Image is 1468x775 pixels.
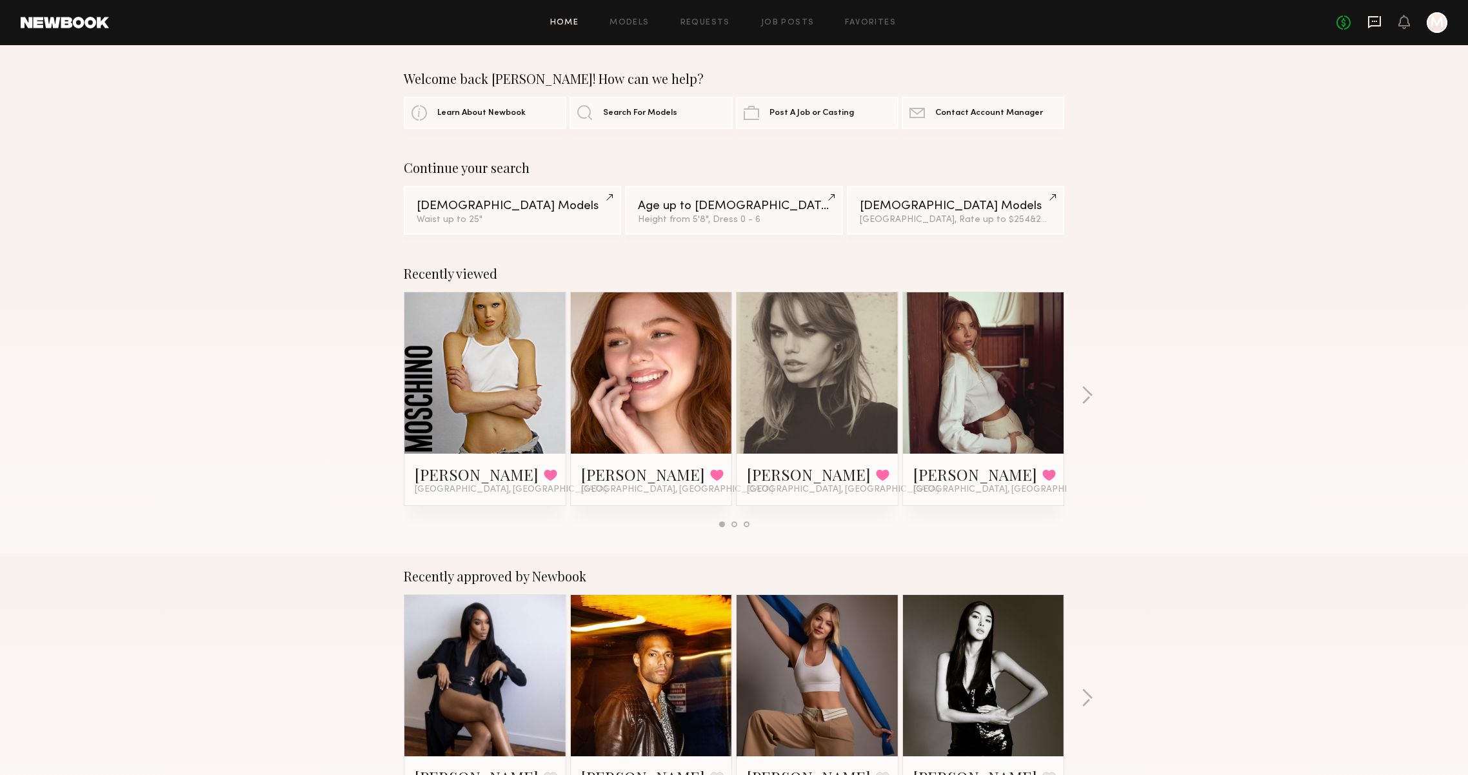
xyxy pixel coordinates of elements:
a: Age up to [DEMOGRAPHIC_DATA].Height from 5'8", Dress 0 - 6 [625,186,842,235]
div: Waist up to 25" [417,216,608,225]
span: Learn About Newbook [437,109,526,117]
a: [PERSON_NAME] [581,464,705,485]
div: Welcome back [PERSON_NAME]! How can we help? [404,71,1064,86]
a: [DEMOGRAPHIC_DATA] ModelsWaist up to 25" [404,186,621,235]
a: Contact Account Manager [902,97,1064,129]
div: [GEOGRAPHIC_DATA], Rate up to $254 [860,216,1051,225]
span: [GEOGRAPHIC_DATA], [GEOGRAPHIC_DATA] [913,485,1106,495]
span: Contact Account Manager [935,109,1043,117]
a: M [1427,12,1447,33]
a: Job Posts [761,19,815,27]
a: Learn About Newbook [404,97,566,129]
a: [PERSON_NAME] [747,464,871,485]
span: [GEOGRAPHIC_DATA], [GEOGRAPHIC_DATA] [415,485,607,495]
div: Continue your search [404,160,1064,176]
a: Requests [680,19,730,27]
a: Favorites [845,19,896,27]
span: [GEOGRAPHIC_DATA], [GEOGRAPHIC_DATA] [747,485,939,495]
a: [PERSON_NAME] [913,464,1037,485]
div: Recently approved by Newbook [404,569,1064,584]
a: Models [610,19,649,27]
a: Search For Models [570,97,732,129]
a: [DEMOGRAPHIC_DATA] Models[GEOGRAPHIC_DATA], Rate up to $254&2other filters [847,186,1064,235]
div: Recently viewed [404,266,1064,281]
div: Age up to [DEMOGRAPHIC_DATA]. [638,200,829,212]
span: [GEOGRAPHIC_DATA], [GEOGRAPHIC_DATA] [581,485,773,495]
a: Home [550,19,579,27]
a: Post A Job or Casting [736,97,898,129]
span: Post A Job or Casting [769,109,854,117]
div: [DEMOGRAPHIC_DATA] Models [860,200,1051,212]
span: Search For Models [603,109,677,117]
div: Height from 5'8", Dress 0 - 6 [638,216,829,225]
span: & 2 other filter s [1030,216,1092,224]
a: [PERSON_NAME] [415,464,539,485]
div: [DEMOGRAPHIC_DATA] Models [417,200,608,212]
